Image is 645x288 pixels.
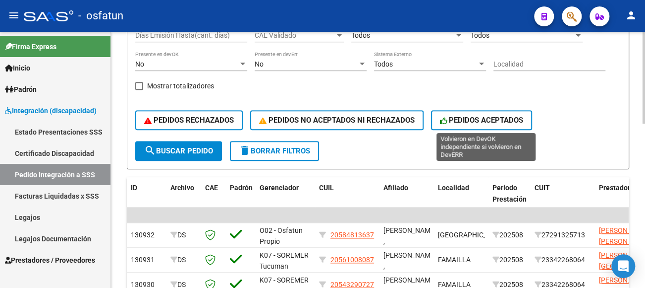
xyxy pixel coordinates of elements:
span: ID [131,184,137,192]
span: Mostrar totalizadores [147,80,214,92]
span: [PERSON_NAME] , [383,251,436,271]
datatable-header-cell: Gerenciador [256,177,315,221]
span: Borrar Filtros [239,146,310,155]
div: 23342268064 [535,254,591,266]
mat-icon: person [625,9,637,21]
button: PEDIDOS ACEPTADOS [431,110,533,130]
span: Buscar Pedido [144,146,213,155]
span: PEDIDOS NO ACEPTADOS NI RECHAZADOS [259,116,415,125]
span: - osfatun [78,5,123,27]
span: Firma Express [5,41,56,52]
span: CUIL [319,184,334,192]
span: Integración (discapacidad) [5,105,97,116]
button: Buscar Pedido [135,141,222,161]
span: Todos [374,60,393,68]
div: 202508 [492,254,527,266]
span: Todos [471,31,489,39]
datatable-header-cell: Padrón [226,177,256,221]
datatable-header-cell: ID [127,177,166,221]
span: [GEOGRAPHIC_DATA] [438,231,505,239]
span: Archivo [170,184,194,192]
span: PEDIDOS ACEPTADOS [440,116,524,125]
span: O02 - Osfatun Propio [260,226,303,246]
span: CUIT [535,184,550,192]
span: [PERSON_NAME] , [383,226,436,246]
span: Prestador [599,184,630,192]
span: Padrón [5,84,37,95]
mat-icon: delete [239,144,251,156]
span: 20561008087 [330,256,374,264]
span: Período Prestación [492,184,527,203]
datatable-header-cell: CAE [201,177,226,221]
datatable-header-cell: Afiliado [379,177,434,221]
div: Open Intercom Messenger [611,254,635,278]
span: No [135,60,144,68]
button: PEDIDOS NO ACEPTADOS NI RECHAZADOS [250,110,424,130]
div: 130931 [131,254,162,266]
datatable-header-cell: CUIT [531,177,595,221]
button: Borrar Filtros [230,141,319,161]
datatable-header-cell: Localidad [434,177,488,221]
datatable-header-cell: Período Prestación [488,177,531,221]
span: K07 - SOREMER Tucuman [260,251,309,271]
mat-icon: search [144,144,156,156]
div: 130932 [131,229,162,241]
span: Padrón [230,184,253,192]
span: Gerenciador [260,184,299,192]
mat-icon: menu [8,9,20,21]
div: DS [170,229,197,241]
div: 202508 [492,229,527,241]
div: DS [170,254,197,266]
span: Prestadores / Proveedores [5,255,95,266]
div: 27291325713 [535,229,591,241]
span: CAE [205,184,218,192]
span: Localidad [438,184,469,192]
span: FAMAILLA [438,256,471,264]
span: PEDIDOS RECHAZADOS [144,116,234,125]
span: No [255,60,264,68]
span: Todos [351,31,370,39]
span: CAE Validado [255,31,335,40]
datatable-header-cell: CUIL [315,177,379,221]
span: Afiliado [383,184,408,192]
span: 20584813637 [330,231,374,239]
span: Inicio [5,63,30,73]
datatable-header-cell: Archivo [166,177,201,221]
button: PEDIDOS RECHAZADOS [135,110,243,130]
